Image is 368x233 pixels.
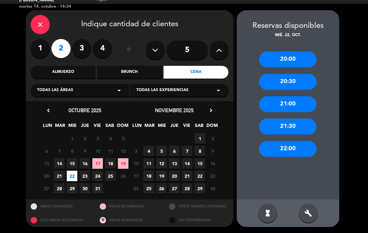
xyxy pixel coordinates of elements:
[31,39,50,58] label: 1
[67,183,77,194] span: 29
[92,171,103,181] span: 24
[169,146,180,156] span: 6
[37,87,73,94] span: Todas las áreas
[155,107,194,113] span: noviembre 2025
[92,133,103,144] span: 3
[105,133,116,144] span: 4
[92,183,103,194] span: 31
[237,32,339,39] div: mié. 22, oct.
[54,158,65,169] span: 14
[42,122,53,132] span: LUN
[264,209,272,217] i: hourglass_full
[259,119,317,135] div: 21:30
[164,213,234,227] div: SIN DISPONIBILIDAD
[67,171,77,181] span: 22
[195,133,205,144] span: 1
[207,158,218,169] span: 16
[164,199,234,213] div: OTROS TAMAÑOS DIPONIBLES
[131,146,141,156] span: 3
[92,158,103,169] span: 17
[118,133,128,144] span: 5
[208,107,214,114] i: chevron_right
[31,15,229,34] div: Indique cantidad de clientes
[169,183,180,194] span: 27
[259,96,317,112] div: 21:00
[182,183,192,194] span: 28
[182,158,192,169] span: 14
[105,171,116,181] span: 25
[304,209,312,217] i: build
[19,4,87,10] div: martes 14. octubre - 14:34
[169,122,180,132] span: JUE
[31,66,96,79] div: Almuerzo
[80,122,90,132] span: JUE
[156,146,167,156] span: 5
[67,133,77,144] span: 1
[259,141,317,157] div: 22:00
[237,20,339,32] div: Reservas disponibles
[115,87,123,94] i: arrow_drop_down
[164,66,228,79] div: Cena
[259,51,317,67] div: 20:00
[80,146,90,156] span: 9
[54,183,65,194] span: 28
[194,122,204,132] span: SAB
[118,146,128,156] span: 12
[206,122,217,132] span: DOM
[207,183,218,194] span: 30
[92,146,103,156] span: 10
[118,158,128,169] span: 19
[41,183,52,194] span: 27
[51,39,71,58] label: 2
[182,146,192,156] span: 7
[131,158,141,169] span: 10
[259,74,317,90] div: 20:30
[143,183,154,194] span: 25
[182,171,192,181] span: 21
[136,87,188,94] span: Todas las experiencias
[72,39,91,58] label: 3
[95,213,164,227] div: MESAS BLOQUEADAS
[117,122,127,132] span: DOM
[181,122,192,132] span: VIE
[156,183,167,194] span: 26
[41,158,52,169] span: 13
[36,21,44,28] i: close
[80,133,90,144] span: 2
[156,171,167,181] span: 19
[132,122,142,132] span: LUN
[169,158,180,169] span: 13
[215,87,222,94] i: arrow_drop_down
[195,183,205,194] span: 29
[169,171,180,181] span: 20
[45,107,52,114] i: chevron_left
[97,66,162,79] div: Brunch
[55,122,65,132] span: MAR
[67,146,77,156] span: 8
[26,199,95,213] div: MESAS DISPONIBLES
[80,171,90,181] span: 23
[105,146,116,156] span: 11
[80,158,90,169] span: 16
[131,171,141,181] span: 17
[92,122,103,132] span: VIE
[195,158,205,169] span: 15
[143,146,154,156] span: 4
[119,39,139,61] div: ó
[68,107,101,113] span: octubre 2025
[41,171,52,181] span: 20
[143,158,154,169] span: 11
[95,199,164,213] div: MESAS RESTRINGIDAS
[105,158,116,169] span: 18
[195,146,205,156] span: 8
[156,158,167,169] span: 12
[80,183,90,194] span: 30
[67,158,77,169] span: 15
[144,122,155,132] span: MAR
[104,122,115,132] span: SAB
[93,39,112,58] label: 4
[131,183,141,194] span: 24
[207,171,218,181] span: 23
[195,171,205,181] span: 22
[207,146,218,156] span: 9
